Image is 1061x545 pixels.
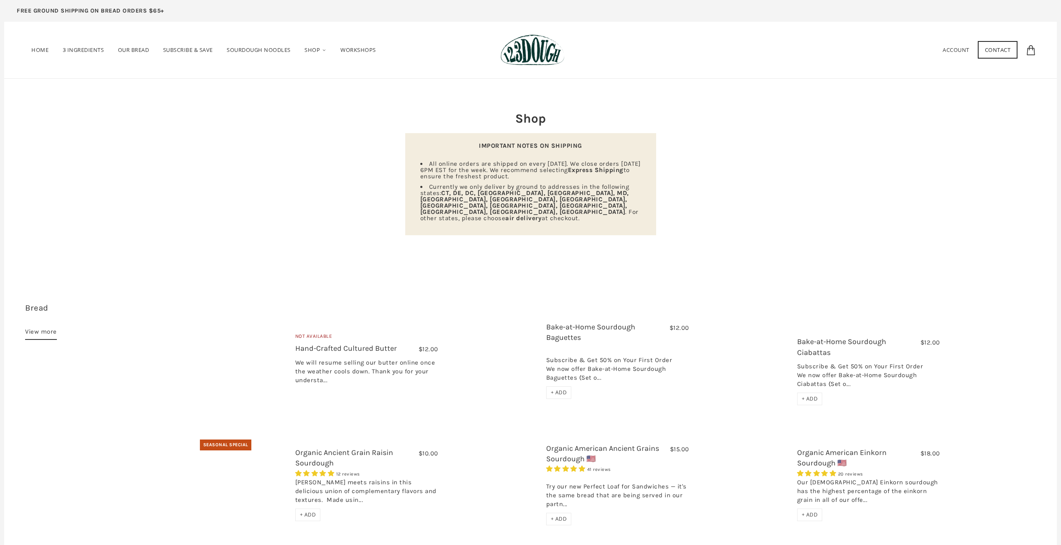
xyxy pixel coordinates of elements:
div: Subscribe & Get 50% on Your First Order We now offer Bake-at-Home Sourdough Ciabattas (Set o... [797,362,940,393]
span: 3 Ingredients [63,46,104,54]
a: Bread [25,303,49,313]
div: + ADD [797,509,823,521]
div: + ADD [797,393,823,405]
span: Currently we only deliver by ground to addresses in the following states: . For other states, ple... [420,183,639,222]
span: Subscribe & Save [163,46,213,54]
strong: Express Shipping [568,166,624,174]
div: + ADD [546,386,572,399]
span: Home [31,46,49,54]
span: 5.00 stars [295,470,336,477]
strong: CT, DE, DC, [GEOGRAPHIC_DATA], [GEOGRAPHIC_DATA], MD, [GEOGRAPHIC_DATA], [GEOGRAPHIC_DATA], [GEOG... [420,189,629,216]
div: + ADD [295,509,321,521]
span: 4.95 stars [797,470,838,477]
a: Hand-Crafted Cultured Butter [200,302,289,419]
div: We will resume selling our butter online once the weather cools down. Thank you for your understa... [295,358,438,389]
span: + ADD [802,511,818,518]
p: FREE GROUND SHIPPING ON BREAD ORDERS $65+ [17,6,164,15]
span: $10.00 [419,450,438,457]
a: FREE GROUND SHIPPING ON BREAD ORDERS $65+ [4,4,177,22]
a: SOURDOUGH NOODLES [220,35,297,65]
div: [PERSON_NAME] meets raisins in this delicious union of complementary flavors and textures. Made u... [295,478,438,509]
a: 3 Ingredients [56,35,110,65]
div: Try our new Perfect Loaf for Sandwiches — it's the same bread that are being served in our partn... [546,473,689,513]
div: Not Available [295,332,438,344]
span: $12.00 [670,324,689,332]
span: $15.00 [670,445,689,453]
div: + ADD [546,513,572,525]
a: Workshops [334,35,382,65]
span: Our Bread [118,46,149,54]
span: 41 reviews [587,467,611,472]
span: + ADD [551,389,567,396]
a: Our Bread [112,35,156,65]
span: 20 reviews [838,471,863,477]
a: Home [25,35,55,65]
span: Workshops [340,46,376,54]
a: Account [943,46,969,54]
a: Hand-Crafted Cultured Butter [295,344,397,353]
span: 12 reviews [336,471,360,477]
a: Organic American Ancient Grains Sourdough 🇺🇸 [546,444,659,463]
span: All online orders are shipped on every [DATE]. We close orders [DATE] 6PM EST for the week. We re... [420,160,641,180]
img: 123Dough Bakery [501,34,565,66]
strong: air delivery [505,214,542,222]
nav: Primary [25,35,382,66]
a: Organic American Einkorn Sourdough 🇺🇸 [797,448,887,468]
a: View more [25,326,57,340]
a: Subscribe & Save [157,35,219,65]
a: Bake-at-Home Sourdough Baguettes [451,316,540,405]
a: Bake-at-Home Sourdough Ciabattas [702,342,791,399]
a: Organic Ancient Grain Raisin Sourdough [200,440,289,529]
a: Shop [298,35,333,66]
span: $12.00 [920,339,940,346]
strong: IMPORTANT NOTES ON SHIPPING [479,142,582,149]
span: $18.00 [920,450,940,457]
h2: Shop [405,110,656,127]
span: 4.93 stars [546,465,587,473]
a: Contact [978,41,1018,59]
h3: 12 items [25,302,194,326]
span: Shop [304,46,320,54]
span: + ADD [300,511,316,518]
span: $12.00 [419,345,438,353]
a: Organic American Ancient Grains Sourdough 🇺🇸 [451,440,540,529]
a: Organic American Einkorn Sourdough 🇺🇸 [702,440,791,529]
span: SOURDOUGH NOODLES [227,46,291,54]
div: Subscribe & Get 50% on Your First Order We now offer Bake-at-Home Sourdough Baguettes (Set o... [546,347,689,386]
span: + ADD [551,515,567,522]
div: Our [DEMOGRAPHIC_DATA] Einkorn sourdough has the highest percentage of the einkorn grain in all o... [797,478,940,509]
a: Organic Ancient Grain Raisin Sourdough [295,448,393,468]
a: Bake-at-Home Sourdough Ciabattas [797,337,886,357]
a: Bake-at-Home Sourdough Baguettes [546,322,635,342]
div: Seasonal Special [200,440,251,450]
span: + ADD [802,395,818,402]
